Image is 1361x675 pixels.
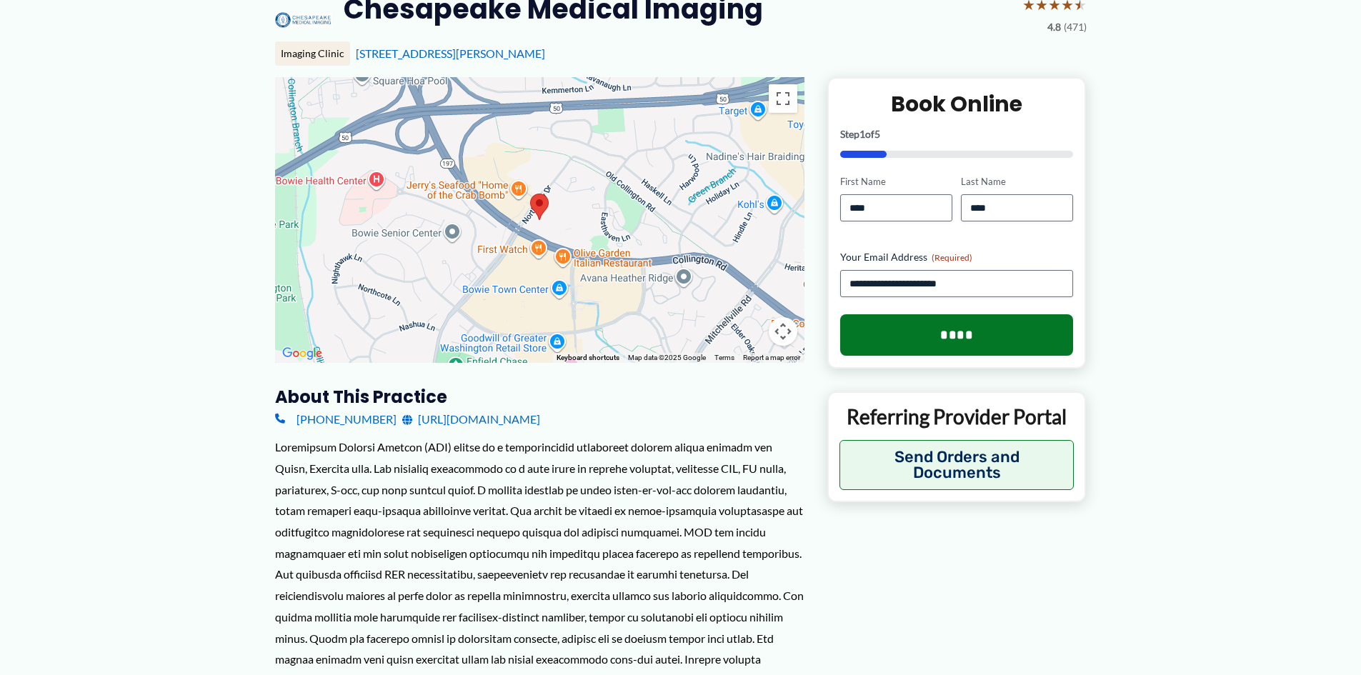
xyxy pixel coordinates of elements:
a: Report a map error [743,354,800,361]
a: [STREET_ADDRESS][PERSON_NAME] [356,46,545,60]
button: Map camera controls [769,317,797,346]
span: (Required) [932,252,972,263]
span: Map data ©2025 Google [628,354,706,361]
button: Send Orders and Documents [839,440,1075,490]
div: Imaging Clinic [275,41,350,66]
button: Toggle fullscreen view [769,84,797,113]
img: Google [279,344,326,363]
a: Open this area in Google Maps (opens a new window) [279,344,326,363]
span: 5 [874,128,880,140]
p: Referring Provider Portal [839,404,1075,429]
label: Last Name [961,175,1073,189]
button: Keyboard shortcuts [557,353,619,363]
label: Your Email Address [840,250,1074,264]
span: 1 [859,128,865,140]
p: Step of [840,129,1074,139]
label: First Name [840,175,952,189]
h2: Book Online [840,90,1074,118]
span: 4.8 [1047,18,1061,36]
h3: About this practice [275,386,804,408]
a: Terms (opens in new tab) [714,354,734,361]
span: (471) [1064,18,1087,36]
a: [PHONE_NUMBER] [275,409,397,430]
a: [URL][DOMAIN_NAME] [402,409,540,430]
